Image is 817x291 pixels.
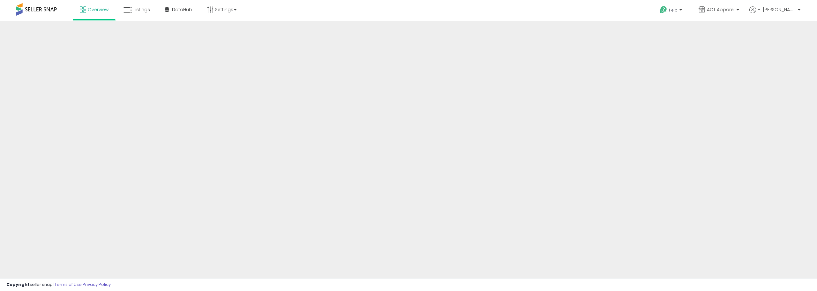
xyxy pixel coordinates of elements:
[6,282,111,288] div: seller snap | |
[758,6,796,13] span: Hi [PERSON_NAME]
[669,7,678,13] span: Help
[659,6,667,14] i: Get Help
[133,6,150,13] span: Listings
[6,281,30,287] strong: Copyright
[55,281,82,287] a: Terms of Use
[749,6,800,21] a: Hi [PERSON_NAME]
[655,1,688,21] a: Help
[83,281,111,287] a: Privacy Policy
[707,6,735,13] span: ACT Apparel
[88,6,109,13] span: Overview
[172,6,192,13] span: DataHub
